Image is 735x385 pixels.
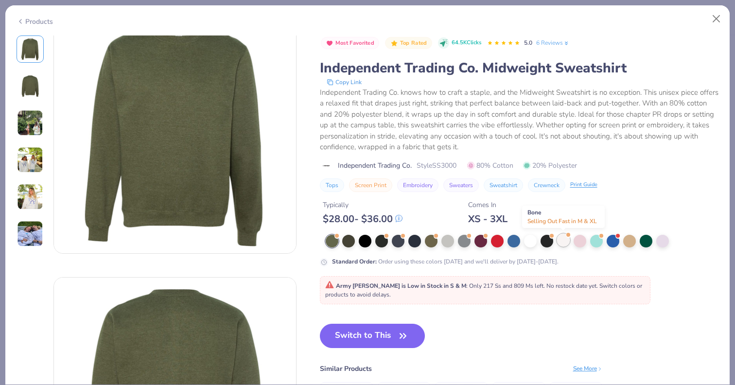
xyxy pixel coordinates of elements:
[397,178,438,192] button: Embroidery
[536,38,570,47] a: 6 Reviews
[18,74,42,98] img: Back
[707,10,726,28] button: Close
[332,257,559,266] div: Order using these colors [DATE] and we'll deliver by [DATE]-[DATE].
[320,59,719,77] div: Independent Trading Co. Midweight Sweatshirt
[523,160,577,171] span: 20% Polyester
[332,258,377,265] strong: Standard Order :
[487,35,520,51] div: 5.0 Stars
[320,87,719,153] div: Independent Trading Co. knows how to craft a staple, and the Midweight Sweatshirt is no exception...
[385,37,432,50] button: Badge Button
[452,39,481,47] span: 64.5K Clicks
[522,206,605,228] div: Bone
[17,17,53,27] div: Products
[17,221,43,247] img: User generated content
[390,39,398,47] img: Top Rated sort
[323,213,402,225] div: $ 28.00 - $ 36.00
[320,324,425,348] button: Switch to This
[320,364,372,374] div: Similar Products
[417,160,456,171] span: Style SS3000
[349,178,392,192] button: Screen Print
[335,40,374,46] span: Most Favorited
[324,77,365,87] button: copy to clipboard
[573,364,603,373] div: See More
[320,178,344,192] button: Tops
[18,37,42,61] img: Front
[524,39,532,47] span: 5.0
[321,37,380,50] button: Badge Button
[338,160,412,171] span: Independent Trading Co.
[17,110,43,136] img: User generated content
[17,147,43,173] img: User generated content
[336,282,466,290] strong: Army [PERSON_NAME] is Low in Stock in S & M
[527,217,597,225] span: Selling Out Fast in M & XL
[467,160,513,171] span: 80% Cotton
[468,213,507,225] div: XS - 3XL
[325,282,642,298] span: : Only 217 Ss and 809 Ms left. No restock date yet. Switch colors or products to avoid delays.
[326,39,333,47] img: Most Favorited sort
[468,200,507,210] div: Comes In
[528,178,565,192] button: Crewneck
[320,162,333,170] img: brand logo
[54,11,296,253] img: Front
[570,181,597,189] div: Print Guide
[323,200,402,210] div: Typically
[17,184,43,210] img: User generated content
[400,40,427,46] span: Top Rated
[443,178,479,192] button: Sweaters
[484,178,523,192] button: Sweatshirt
